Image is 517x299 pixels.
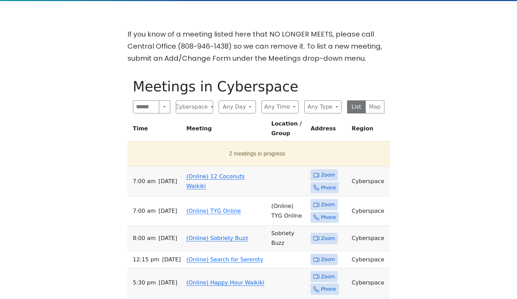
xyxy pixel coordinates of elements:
[349,268,390,298] td: Cyberspace
[321,183,336,192] span: Phone
[268,119,308,141] th: Location / Group
[349,119,390,141] th: Region
[127,119,184,141] th: Time
[349,226,390,251] td: Cyberspace
[268,196,308,226] td: (Online) TYG Online
[186,256,264,263] a: (Online) Search for Serenity
[159,206,177,216] span: [DATE]
[321,200,335,209] span: Zoom
[133,206,156,216] span: 7:00 AM
[186,279,265,286] a: (Online) Happy Hour Waikiki
[133,78,384,95] h1: Meetings in Cyberspace
[321,285,336,293] span: Phone
[321,234,335,243] span: Zoom
[159,177,177,186] span: [DATE]
[304,100,342,113] button: Any Type
[308,119,349,141] th: Address
[133,177,156,186] span: 7:00 AM
[349,196,390,226] td: Cyberspace
[321,171,335,179] span: Zoom
[186,173,245,189] a: (Online) 12 Coconuts Waikiki
[133,100,160,113] input: Search
[159,100,170,113] button: Search
[347,100,366,113] button: List
[349,251,390,268] td: Cyberspace
[130,144,384,163] button: 2 meetings in progress
[159,278,177,288] span: [DATE]
[349,167,390,196] td: Cyberspace
[133,278,156,288] span: 5:30 PM
[321,255,335,264] span: Zoom
[159,233,177,243] span: [DATE]
[321,213,336,222] span: Phone
[162,255,181,265] span: [DATE]
[186,208,241,214] a: (Online) TYG Online
[176,100,213,113] button: Cyberspace
[184,119,269,141] th: Meeting
[133,255,160,265] span: 12:15 PM
[321,272,335,281] span: Zoom
[133,233,156,243] span: 8:00 AM
[219,100,256,113] button: Any Day
[261,100,299,113] button: Any Time
[365,100,384,113] button: Map
[127,28,390,64] p: If you know of a meeting listed here that NO LONGER MEETS, please call Central Office (808-946-14...
[268,226,308,251] td: Sobriety Buzz
[186,235,248,241] a: (Online) Sobriety Buzz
